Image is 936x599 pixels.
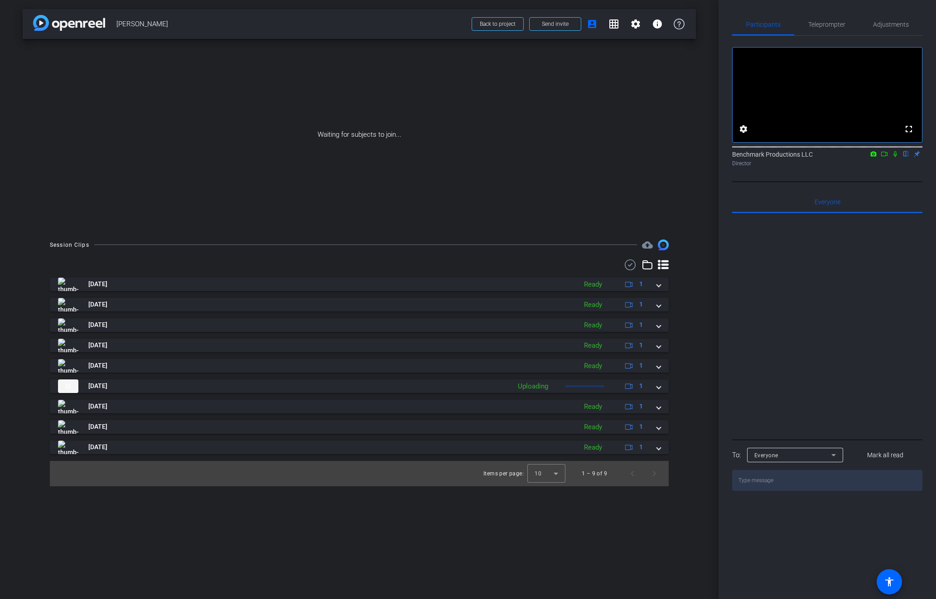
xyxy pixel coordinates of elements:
mat-icon: flip [901,149,912,158]
div: Ready [579,340,607,351]
div: Ready [579,442,607,453]
img: thumb-nail [58,400,78,413]
button: Previous page [622,463,643,484]
mat-icon: grid_on [608,19,619,29]
div: Ready [579,361,607,371]
button: Send invite [529,17,581,31]
mat-icon: settings [738,124,749,134]
span: Adjustments [873,21,909,28]
span: 1 [639,402,643,411]
span: [DATE] [88,361,107,370]
img: app-logo [33,15,105,31]
div: Ready [579,279,607,290]
span: [DATE] [88,340,107,350]
span: Participants [746,21,781,28]
span: 1 [639,340,643,350]
span: [DATE] [88,422,107,431]
span: 1 [639,279,643,289]
mat-icon: account_box [587,19,598,29]
div: Ready [579,402,607,412]
mat-icon: fullscreen [903,124,914,134]
div: 1 – 9 of 9 [582,469,607,478]
span: [DATE] [88,300,107,309]
span: Everyone [754,452,778,459]
span: 1 [639,381,643,391]
div: Items per page: [483,469,524,478]
span: Send invite [542,20,569,28]
mat-icon: cloud_upload [642,240,653,250]
mat-icon: accessibility [884,576,895,587]
button: Back to project [472,17,524,31]
mat-icon: info [652,19,663,29]
div: Session Clips [50,240,89,249]
div: Waiting for subjects to join... [23,39,696,230]
button: Mark all read [849,447,923,463]
span: 1 [639,300,643,309]
mat-expansion-panel-header: thumb-nail[DATE]Ready1 [50,359,669,373]
span: [DATE] [88,442,107,452]
button: Next page [643,463,665,484]
span: [DATE] [88,279,107,289]
span: [DATE] [88,381,107,391]
img: thumb-nail [58,359,78,373]
img: Session clips [658,240,669,250]
span: 1 [639,442,643,452]
span: Teleprompter [808,21,845,28]
mat-expansion-panel-header: thumb-nail[DATE]Ready1 [50,278,669,291]
div: To: [732,450,741,460]
span: 1 [639,422,643,431]
img: thumb-nail [58,318,78,332]
span: [DATE] [88,402,107,411]
mat-expansion-panel-header: thumb-nail[DATE]Ready1 [50,400,669,413]
span: 1 [639,361,643,370]
span: Back to project [480,21,516,27]
div: Uploading [513,381,553,392]
mat-expansion-panel-header: thumb-nail[DATE]Ready1 [50,298,669,311]
div: Ready [579,422,607,432]
span: Destinations for your clips [642,240,653,250]
mat-expansion-panel-header: thumb-nail[DATE]Uploading1 [50,379,669,393]
span: 1 [639,320,643,330]
mat-expansion-panel-header: thumb-nail[DATE]Ready1 [50,339,669,352]
span: Everyone [815,199,840,205]
div: Director [732,159,922,168]
span: [DATE] [88,320,107,330]
mat-icon: settings [630,19,641,29]
mat-expansion-panel-header: thumb-nail[DATE]Ready1 [50,318,669,332]
img: thumb-nail [58,339,78,352]
div: Ready [579,300,607,310]
div: Ready [579,320,607,331]
img: thumb-nail [58,298,78,311]
img: thumb-nail [58,420,78,434]
span: [PERSON_NAME] [116,15,466,33]
span: Mark all read [867,450,903,460]
img: thumb-nail [58,441,78,454]
mat-expansion-panel-header: thumb-nail[DATE]Ready1 [50,441,669,454]
div: Benchmark Productions LLC [732,150,922,168]
img: thumb-nail [58,379,78,393]
img: thumb-nail [58,278,78,291]
mat-expansion-panel-header: thumb-nail[DATE]Ready1 [50,420,669,434]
